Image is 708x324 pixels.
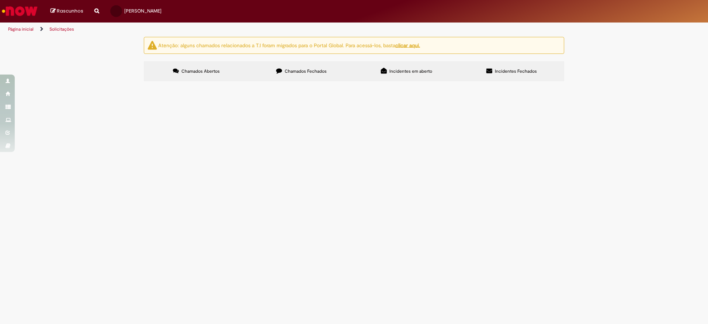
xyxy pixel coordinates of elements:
[158,42,420,48] ng-bind-html: Atenção: alguns chamados relacionados a T.I foram migrados para o Portal Global. Para acessá-los,...
[495,68,537,74] span: Incidentes Fechados
[389,68,432,74] span: Incidentes em aberto
[49,26,74,32] a: Solicitações
[395,42,420,48] a: clicar aqui.
[285,68,327,74] span: Chamados Fechados
[57,7,83,14] span: Rascunhos
[1,4,39,18] img: ServiceNow
[6,23,466,36] ul: Trilhas de página
[8,26,34,32] a: Página inicial
[124,8,162,14] span: [PERSON_NAME]
[51,8,83,15] a: Rascunhos
[181,68,220,74] span: Chamados Abertos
